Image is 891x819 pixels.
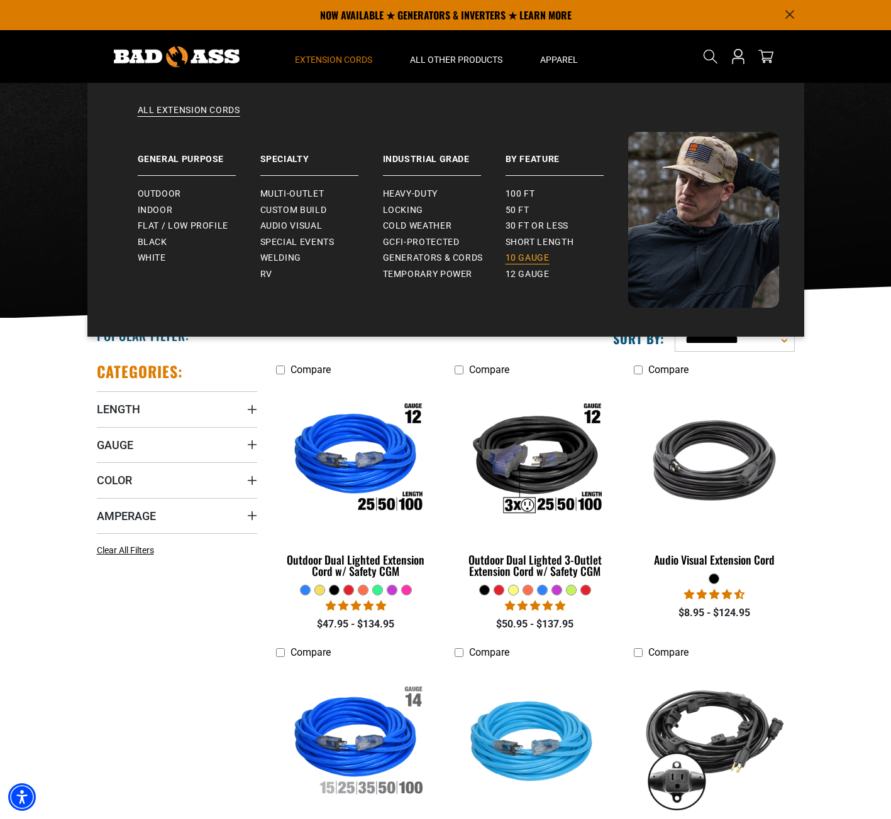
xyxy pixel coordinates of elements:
a: GCFI-Protected [383,234,506,251]
a: cart [756,49,776,64]
a: Open this option [728,30,748,83]
a: Cold Weather [383,218,506,234]
span: Compare [469,364,509,376]
span: Short Length [506,237,574,248]
img: black [635,671,794,815]
a: Industrial Grade [383,132,506,176]
summary: Gauge [97,427,257,462]
span: 10 gauge [506,252,550,264]
span: GCFI-Protected [383,237,460,248]
a: 100 ft [506,186,628,202]
span: Special Events [260,237,335,248]
a: Outdoor Dual Lighted 3-Outlet Extension Cord w/ Safety CGM Outdoor Dual Lighted 3-Outlet Extensio... [455,382,615,584]
div: Outdoor Dual Lighted 3-Outlet Extension Cord w/ Safety CGM [455,554,615,577]
h2: Popular Filter: [97,327,189,344]
span: All Other Products [410,54,502,65]
span: Black [138,237,167,248]
span: Heavy-Duty [383,188,438,200]
span: RV [260,269,272,280]
span: Length [97,402,140,416]
summary: Extension Cords [276,30,391,83]
a: Short Length [506,234,628,251]
span: Gauge [97,438,133,452]
img: Light Blue [456,671,614,815]
span: 4.80 stars [505,600,565,612]
summary: Apparel [521,30,597,83]
div: $50.95 - $137.95 [455,617,615,632]
span: Apparel [540,54,578,65]
span: 4.73 stars [684,588,744,600]
label: Sort by: [613,330,665,347]
span: Locking [383,205,423,216]
span: Compare [291,646,331,658]
div: Outdoor Dual Lighted Extension Cord w/ Safety CGM [276,554,436,577]
div: $8.95 - $124.95 [634,605,794,621]
a: White [138,250,260,266]
span: Generators & Cords [383,252,484,264]
a: 10 gauge [506,250,628,266]
img: Bad Ass Extension Cords [628,132,779,308]
a: Outdoor Dual Lighted Extension Cord w/ Safety CGM Outdoor Dual Lighted Extension Cord w/ Safety CGM [276,382,436,584]
a: Flat / Low Profile [138,218,260,234]
span: Clear All Filters [97,545,154,555]
a: Indoor [138,202,260,219]
h2: Categories: [97,362,184,381]
span: Flat / Low Profile [138,220,229,232]
span: Color [97,473,132,487]
span: Multi-Outlet [260,188,324,200]
span: White [138,252,166,264]
img: Outdoor Dual Lighted 3-Outlet Extension Cord w/ Safety CGM [456,388,614,533]
span: 100 ft [506,188,535,200]
span: Compare [291,364,331,376]
span: Compare [648,364,689,376]
a: Black [138,234,260,251]
span: Audio Visual [260,220,323,232]
a: black Audio Visual Extension Cord [634,382,794,573]
img: Indoor Dual Lighted Extension Cord w/ Safety CGM [277,671,435,815]
span: 30 ft or less [506,220,568,232]
span: Temporary Power [383,269,473,280]
a: Specialty [260,132,383,176]
a: RV [260,266,383,283]
div: Accessibility Menu [8,783,36,811]
a: Locking [383,202,506,219]
a: 30 ft or less [506,218,628,234]
span: Compare [648,646,689,658]
summary: Search [700,46,721,67]
span: Outdoor [138,188,181,200]
img: Bad Ass Extension Cords [114,46,240,67]
a: General Purpose [138,132,260,176]
a: 12 gauge [506,266,628,283]
span: Welding [260,252,301,264]
a: Custom Build [260,202,383,219]
span: Amperage [97,509,156,523]
a: Clear All Filters [97,544,159,557]
img: black [635,388,794,533]
a: Heavy-Duty [383,186,506,202]
a: Temporary Power [383,266,506,283]
summary: All Other Products [391,30,521,83]
span: 4.81 stars [326,600,386,612]
a: Special Events [260,234,383,251]
a: Audio Visual [260,218,383,234]
a: Generators & Cords [383,250,506,266]
span: Custom Build [260,205,327,216]
a: All Extension Cords [113,104,779,132]
div: Audio Visual Extension Cord [634,554,794,565]
span: Extension Cords [295,54,372,65]
a: By Feature [506,132,628,176]
span: Compare [469,646,509,658]
summary: Amperage [97,498,257,533]
img: Outdoor Dual Lighted Extension Cord w/ Safety CGM [277,388,435,533]
a: Welding [260,250,383,266]
summary: Length [97,391,257,426]
a: 50 ft [506,202,628,219]
a: Multi-Outlet [260,186,383,202]
span: Cold Weather [383,220,452,232]
div: $47.95 - $134.95 [276,617,436,632]
summary: Color [97,462,257,497]
a: Outdoor [138,186,260,202]
span: 50 ft [506,205,529,216]
span: Indoor [138,205,173,216]
span: 12 gauge [506,269,550,280]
